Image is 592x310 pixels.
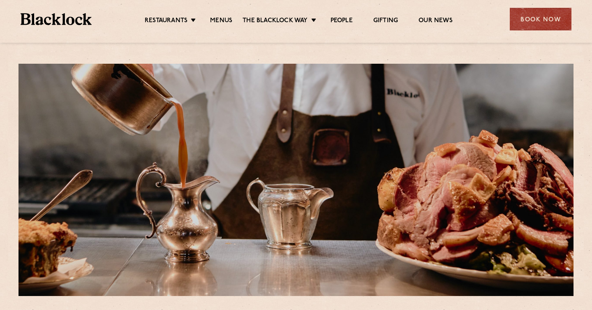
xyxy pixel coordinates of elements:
[21,13,92,25] img: BL_Textured_Logo-footer-cropped.svg
[331,17,353,26] a: People
[373,17,398,26] a: Gifting
[419,17,453,26] a: Our News
[145,17,187,26] a: Restaurants
[243,17,308,26] a: The Blacklock Way
[510,8,571,30] div: Book Now
[210,17,232,26] a: Menus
